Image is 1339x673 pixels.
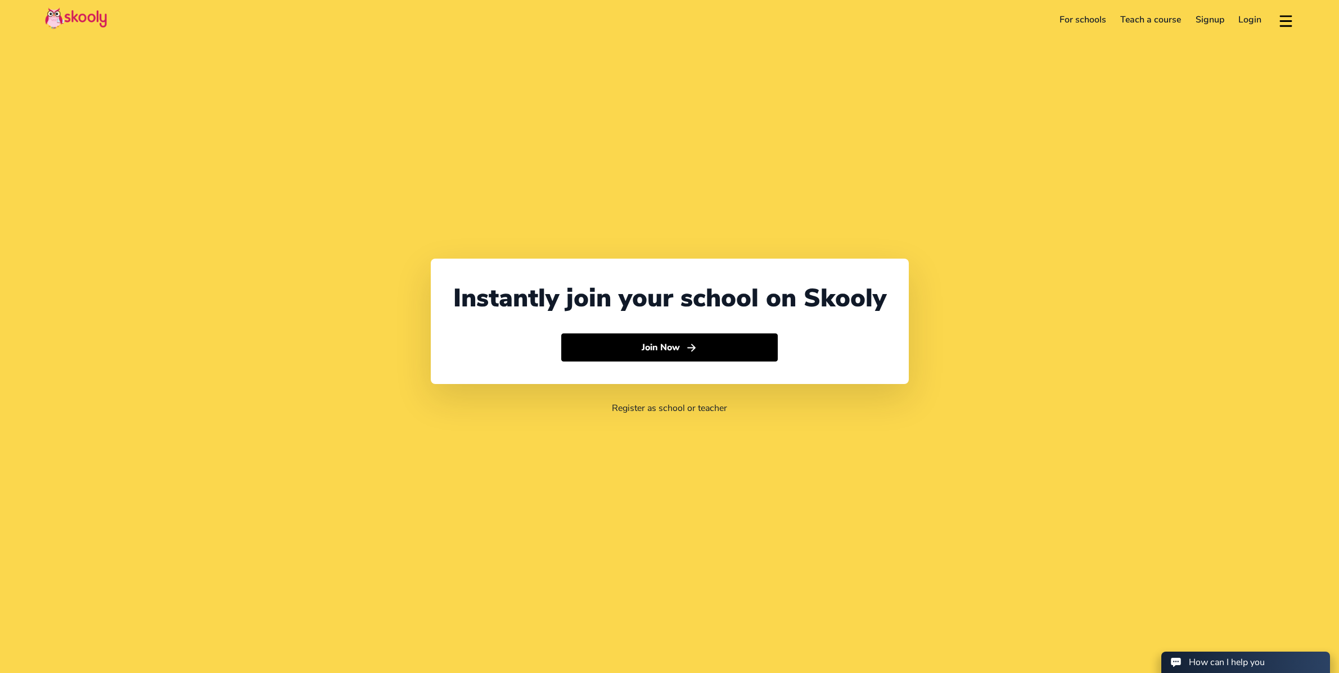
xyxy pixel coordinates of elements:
a: Signup [1188,11,1232,29]
ion-icon: arrow forward outline [686,342,697,354]
a: Register as school or teacher [612,402,727,414]
button: Join Nowarrow forward outline [561,333,778,362]
img: Skooly [45,7,107,29]
a: Teach a course [1113,11,1188,29]
div: Instantly join your school on Skooly [453,281,886,315]
a: Login [1232,11,1269,29]
a: For schools [1052,11,1113,29]
button: menu outline [1278,11,1294,29]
